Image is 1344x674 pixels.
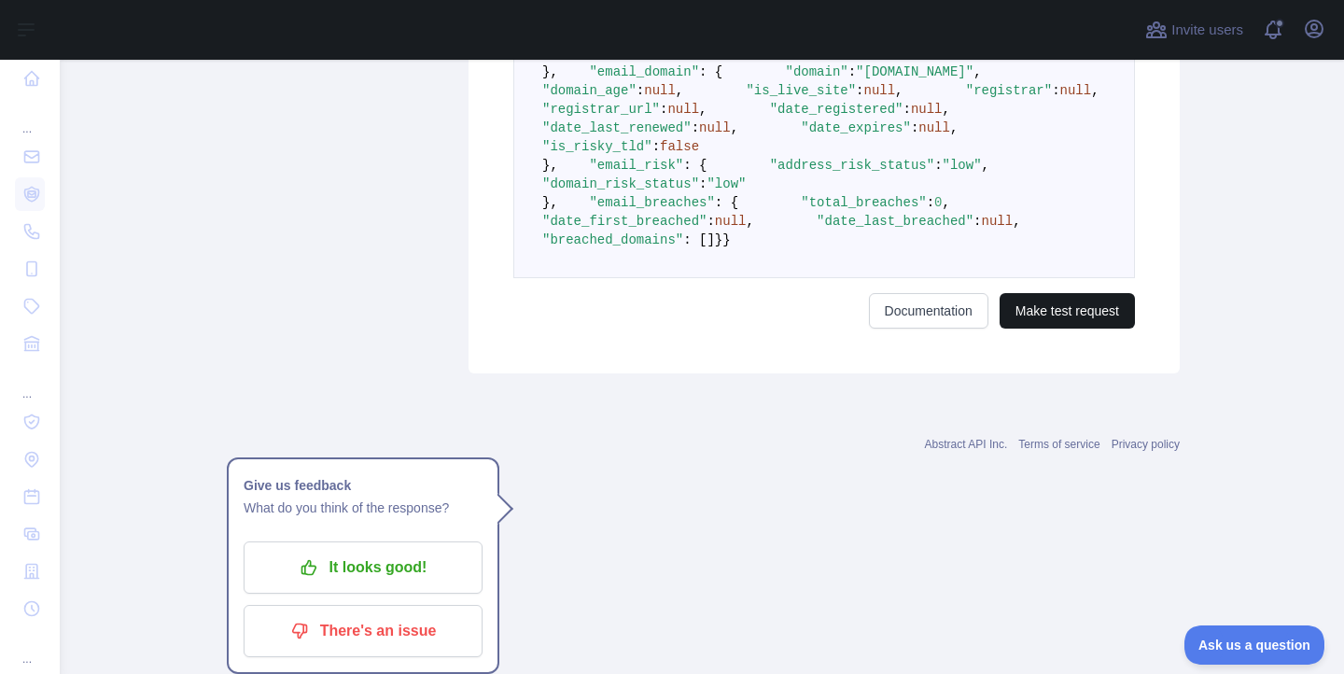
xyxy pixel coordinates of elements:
[1141,15,1247,45] button: Invite users
[692,120,699,135] span: :
[667,102,699,117] span: null
[770,158,934,173] span: "address_risk_status"
[911,102,943,117] span: null
[801,120,911,135] span: "date_expires"
[699,102,707,117] span: ,
[715,195,738,210] span: : {
[934,158,942,173] span: :
[943,158,982,173] span: "low"
[542,102,660,117] span: "registrar_url"
[715,214,747,229] span: null
[589,64,699,79] span: "email_domain"
[542,176,699,191] span: "domain_risk_status"
[707,176,746,191] span: "low"
[943,195,950,210] span: ,
[856,64,973,79] span: "[DOMAIN_NAME]"
[869,293,988,329] a: Documentation
[652,139,660,154] span: :
[925,438,1008,451] a: Abstract API Inc.
[903,102,911,117] span: :
[911,120,918,135] span: :
[683,232,715,247] span: : []
[15,364,45,401] div: ...
[683,158,707,173] span: : {
[864,83,896,98] span: null
[856,83,863,98] span: :
[699,176,707,191] span: :
[982,158,989,173] span: ,
[895,83,903,98] span: ,
[542,120,692,135] span: "date_last_renewed"
[943,102,950,117] span: ,
[542,214,707,229] span: "date_first_breached"
[722,232,730,247] span: }
[707,214,714,229] span: :
[644,83,676,98] span: null
[1112,438,1180,451] a: Privacy policy
[746,83,856,98] span: "is_live_site"
[542,195,558,210] span: },
[637,83,644,98] span: :
[918,120,950,135] span: null
[15,99,45,136] div: ...
[934,195,942,210] span: 0
[699,120,731,135] span: null
[542,232,683,247] span: "breached_domains"
[973,214,981,229] span: :
[1171,20,1243,41] span: Invite users
[770,102,903,117] span: "date_registered"
[731,120,738,135] span: ,
[1091,83,1099,98] span: ,
[542,64,558,79] span: },
[927,195,934,210] span: :
[589,158,683,173] span: "email_risk"
[950,120,958,135] span: ,
[589,195,714,210] span: "email_breaches"
[542,139,652,154] span: "is_risky_tld"
[801,195,926,210] span: "total_breaches"
[973,64,981,79] span: ,
[15,629,45,667] div: ...
[1052,83,1059,98] span: :
[699,64,722,79] span: : {
[817,214,973,229] span: "date_last_breached"
[1018,438,1099,451] a: Terms of service
[982,214,1014,229] span: null
[785,64,847,79] span: "domain"
[660,139,699,154] span: false
[676,83,683,98] span: ,
[848,64,856,79] span: :
[542,158,558,173] span: },
[1000,293,1135,329] button: Make test request
[660,102,667,117] span: :
[1184,625,1325,665] iframe: Toggle Customer Support
[1060,83,1092,98] span: null
[746,214,753,229] span: ,
[542,83,637,98] span: "domain_age"
[1013,214,1020,229] span: ,
[966,83,1052,98] span: "registrar"
[715,232,722,247] span: }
